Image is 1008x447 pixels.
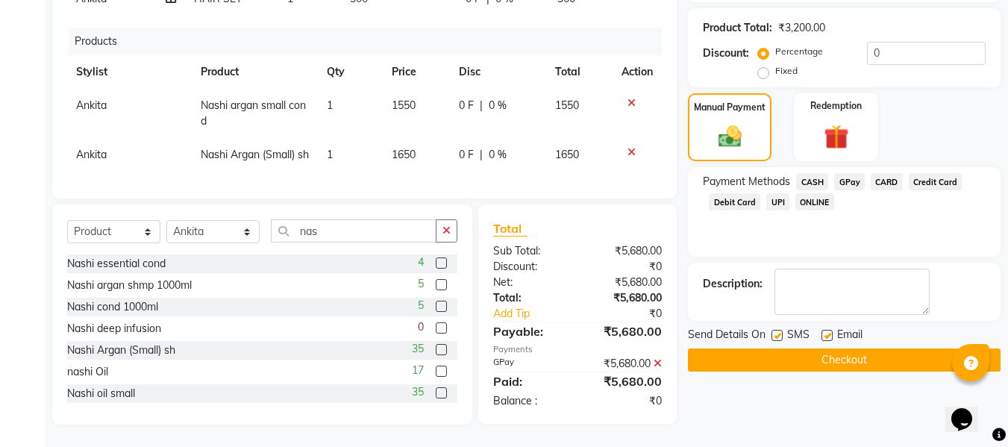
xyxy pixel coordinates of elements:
[67,321,161,337] div: Nashi deep infusion
[192,55,318,89] th: Product
[67,343,175,358] div: Nashi Argan (Small) sh
[482,322,577,340] div: Payable:
[787,327,810,346] span: SMS
[67,55,192,89] th: Stylist
[480,147,483,163] span: |
[450,55,546,89] th: Disc
[482,393,577,409] div: Balance :
[703,174,790,190] span: Payment Methods
[577,356,673,372] div: ₹5,680.00
[546,55,613,89] th: Total
[482,290,577,306] div: Total:
[76,148,107,161] span: Ankita
[383,55,449,89] th: Price
[459,98,474,113] span: 0 F
[775,64,798,78] label: Fixed
[711,123,749,150] img: _cash.svg
[577,393,673,409] div: ₹0
[555,148,579,161] span: 1650
[418,319,424,335] span: 0
[67,278,192,293] div: Nashi argan shmp 1000ml
[392,148,416,161] span: 1650
[67,256,166,272] div: Nashi essential cond
[67,386,135,401] div: Nashi oil small
[201,99,306,128] span: Nashi argan small cond
[489,98,507,113] span: 0 %
[459,147,474,163] span: 0 F
[577,259,673,275] div: ₹0
[871,173,903,190] span: CARD
[69,28,673,55] div: Products
[201,148,309,161] span: Nashi Argan (Small) sh
[480,98,483,113] span: |
[482,275,577,290] div: Net:
[482,372,577,390] div: Paid:
[909,173,962,190] span: Credit Card
[271,219,436,243] input: Search or Scan
[703,46,749,61] div: Discount:
[482,356,577,372] div: GPay
[795,193,834,210] span: ONLINE
[709,193,760,210] span: Debit Card
[703,20,772,36] div: Product Total:
[412,341,424,357] span: 35
[945,387,993,432] iframe: chat widget
[67,364,108,380] div: nashi Oil
[577,275,673,290] div: ₹5,680.00
[412,384,424,400] span: 35
[327,148,333,161] span: 1
[810,99,862,113] label: Redemption
[688,348,1001,372] button: Checkout
[613,55,662,89] th: Action
[327,99,333,112] span: 1
[816,122,857,152] img: _gift.svg
[577,322,673,340] div: ₹5,680.00
[493,343,662,356] div: Payments
[482,243,577,259] div: Sub Total:
[796,173,828,190] span: CASH
[493,221,528,237] span: Total
[392,99,416,112] span: 1550
[688,327,766,346] span: Send Details On
[489,147,507,163] span: 0 %
[76,99,107,112] span: Ankita
[577,290,673,306] div: ₹5,680.00
[834,173,865,190] span: GPay
[418,298,424,313] span: 5
[318,55,383,89] th: Qty
[412,363,424,378] span: 17
[778,20,825,36] div: ₹3,200.00
[555,99,579,112] span: 1550
[694,101,766,114] label: Manual Payment
[577,372,673,390] div: ₹5,680.00
[837,327,863,346] span: Email
[482,259,577,275] div: Discount:
[67,299,158,315] div: Nashi cond 1000ml
[703,276,763,292] div: Description:
[418,276,424,292] span: 5
[577,243,673,259] div: ₹5,680.00
[482,306,593,322] a: Add Tip
[766,193,789,210] span: UPI
[594,306,674,322] div: ₹0
[775,45,823,58] label: Percentage
[418,254,424,270] span: 4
